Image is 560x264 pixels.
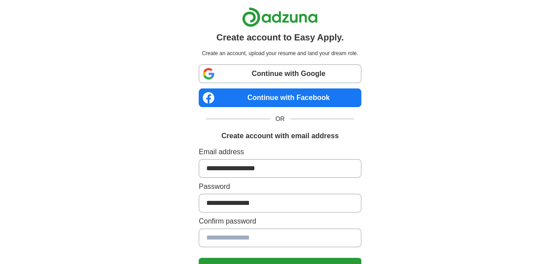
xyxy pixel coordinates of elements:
h1: Create account to Easy Apply. [217,31,344,44]
label: Email address [199,147,361,157]
a: Continue with Google [199,64,361,83]
h1: Create account with email address [221,131,339,141]
img: Adzuna logo [242,7,318,27]
label: Password [199,181,361,192]
p: Create an account, upload your resume and land your dream role. [200,49,360,57]
span: OR [270,114,290,124]
label: Confirm password [199,216,361,227]
a: Continue with Facebook [199,88,361,107]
